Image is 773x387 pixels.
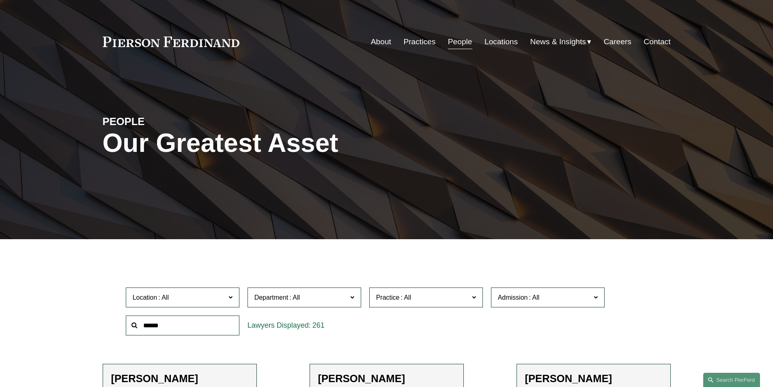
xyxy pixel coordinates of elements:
[103,115,245,128] h4: PEOPLE
[371,34,391,50] a: About
[530,34,592,50] a: folder dropdown
[254,294,289,301] span: Department
[133,294,157,301] span: Location
[403,34,435,50] a: Practices
[103,128,481,158] h1: Our Greatest Asset
[312,321,325,329] span: 261
[703,373,760,387] a: Search this site
[111,372,248,385] h2: [PERSON_NAME]
[376,294,400,301] span: Practice
[498,294,528,301] span: Admission
[644,34,670,50] a: Contact
[604,34,631,50] a: Careers
[318,372,455,385] h2: [PERSON_NAME]
[525,372,662,385] h2: [PERSON_NAME]
[484,34,518,50] a: Locations
[448,34,472,50] a: People
[530,35,586,49] span: News & Insights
